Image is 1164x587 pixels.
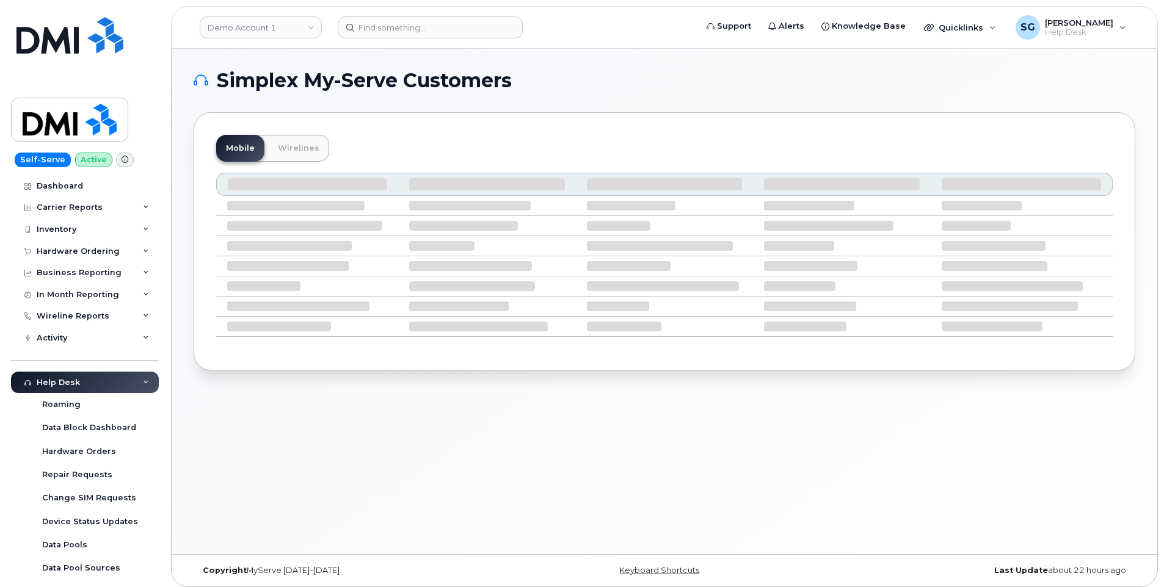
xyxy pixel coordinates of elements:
strong: Last Update [994,566,1048,575]
a: Wirelines [268,135,329,162]
a: Mobile [216,135,264,162]
a: Keyboard Shortcuts [619,566,699,575]
span: Simplex My-Serve Customers [217,71,512,90]
strong: Copyright [203,566,247,575]
div: MyServe [DATE]–[DATE] [194,566,507,575]
div: about 22 hours ago [821,566,1135,575]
